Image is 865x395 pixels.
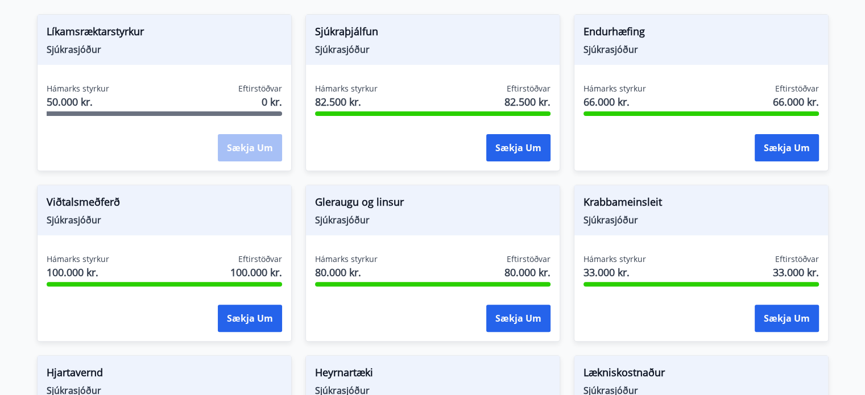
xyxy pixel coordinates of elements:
[47,365,282,384] span: Hjartavernd
[47,253,109,265] span: Hámarks styrkur
[47,43,282,56] span: Sjúkrasjóður
[773,94,819,109] span: 66.000 kr.
[218,305,282,332] button: Sækja um
[583,265,646,280] span: 33.000 kr.
[315,94,378,109] span: 82.500 kr.
[583,24,819,43] span: Endurhæfing
[583,253,646,265] span: Hámarks styrkur
[773,265,819,280] span: 33.000 kr.
[504,94,551,109] span: 82.500 kr.
[507,253,551,265] span: Eftirstöðvar
[583,214,819,226] span: Sjúkrasjóður
[755,305,819,332] button: Sækja um
[583,365,819,384] span: Lækniskostnaður
[262,94,282,109] span: 0 kr.
[47,83,109,94] span: Hámarks styrkur
[315,265,378,280] span: 80.000 kr.
[47,214,282,226] span: Sjúkrasjóður
[486,305,551,332] button: Sækja um
[486,134,551,161] button: Sækja um
[47,265,109,280] span: 100.000 kr.
[47,194,282,214] span: Viðtalsmeðferð
[315,214,551,226] span: Sjúkrasjóður
[230,265,282,280] span: 100.000 kr.
[238,83,282,94] span: Eftirstöðvar
[47,94,109,109] span: 50.000 kr.
[47,24,282,43] span: Líkamsræktarstyrkur
[583,43,819,56] span: Sjúkrasjóður
[507,83,551,94] span: Eftirstöðvar
[315,253,378,265] span: Hámarks styrkur
[315,83,378,94] span: Hámarks styrkur
[755,134,819,161] button: Sækja um
[775,83,819,94] span: Eftirstöðvar
[315,365,551,384] span: Heyrnartæki
[315,43,551,56] span: Sjúkrasjóður
[315,24,551,43] span: Sjúkraþjálfun
[583,194,819,214] span: Krabbameinsleit
[583,94,646,109] span: 66.000 kr.
[315,194,551,214] span: Gleraugu og linsur
[238,253,282,265] span: Eftirstöðvar
[775,253,819,265] span: Eftirstöðvar
[504,265,551,280] span: 80.000 kr.
[583,83,646,94] span: Hámarks styrkur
